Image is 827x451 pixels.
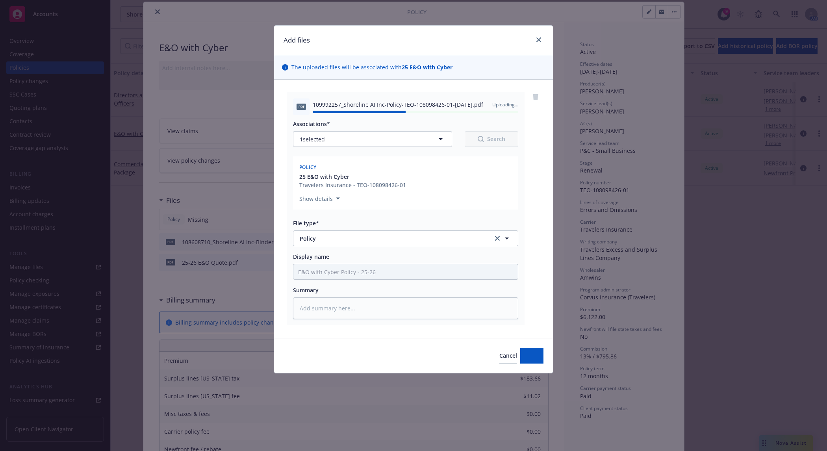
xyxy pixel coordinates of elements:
[293,253,329,260] span: Display name
[300,234,482,243] span: Policy
[493,234,502,243] a: clear selection
[293,230,518,246] button: Policyclear selection
[293,264,518,279] input: Add display name here...
[293,219,319,227] span: File type*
